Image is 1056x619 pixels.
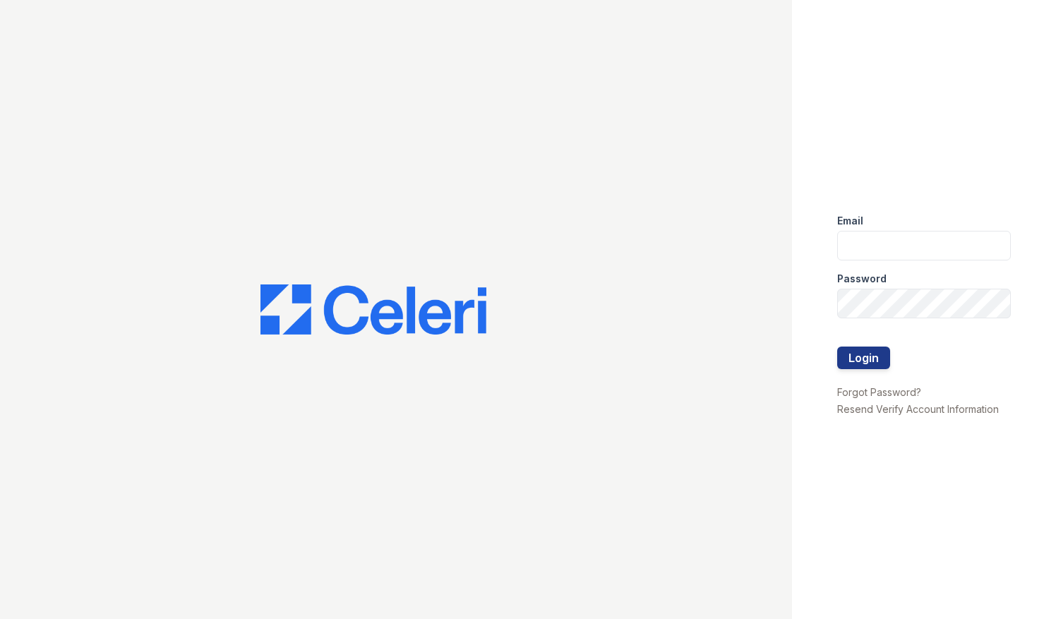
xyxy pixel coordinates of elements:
label: Password [837,272,887,286]
button: Login [837,347,890,369]
img: CE_Logo_Blue-a8612792a0a2168367f1c8372b55b34899dd931a85d93a1a3d3e32e68fde9ad4.png [260,284,486,335]
label: Email [837,214,863,228]
a: Resend Verify Account Information [837,403,999,415]
a: Forgot Password? [837,386,921,398]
